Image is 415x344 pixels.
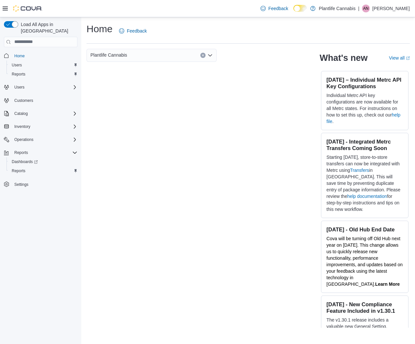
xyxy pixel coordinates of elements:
p: | [358,5,359,12]
a: help documentation [347,194,387,199]
button: Reports [12,149,31,157]
button: Users [12,83,27,91]
p: [PERSON_NAME] [372,5,410,12]
span: Operations [12,136,77,144]
span: Users [12,62,22,68]
span: Reports [9,70,77,78]
span: Reports [9,167,77,175]
span: Dashboards [9,158,77,166]
button: Operations [1,135,80,144]
h1: Home [87,22,113,35]
button: Reports [7,70,80,79]
span: Dashboards [12,159,38,164]
span: Feedback [127,28,147,34]
span: Home [12,52,77,60]
button: Settings [1,179,80,189]
h3: [DATE] - New Compliance Feature Included in v1.30.1 [327,301,403,314]
a: Dashboards [7,157,80,166]
span: Reports [14,150,28,155]
span: Users [9,61,77,69]
a: View allExternal link [389,55,410,61]
a: Feedback [258,2,291,15]
span: Customers [14,98,33,103]
input: Dark Mode [293,5,307,12]
button: Users [1,83,80,92]
span: Reports [12,149,77,157]
span: AN [363,5,369,12]
span: Settings [12,180,77,188]
h3: [DATE] - Old Hub End Date [327,226,403,233]
a: Transfers [350,168,369,173]
span: Settings [14,182,28,187]
button: Inventory [12,123,33,131]
button: Open list of options [207,53,213,58]
a: Settings [12,181,31,188]
a: Learn More [375,282,399,287]
button: Operations [12,136,36,144]
button: Catalog [12,110,30,117]
button: Reports [7,166,80,175]
button: Reports [1,148,80,157]
a: Customers [12,97,36,104]
span: Users [12,83,77,91]
button: Customers [1,96,80,105]
h3: [DATE] – Individual Metrc API Key Configurations [327,76,403,89]
button: Users [7,61,80,70]
span: Operations [14,137,33,142]
h3: [DATE] - Integrated Metrc Transfers Coming Soon [327,138,403,151]
img: Cova [13,5,42,12]
span: Feedback [268,5,288,12]
a: Users [9,61,24,69]
p: Individual Metrc API key configurations are now available for all Metrc states. For instructions ... [327,92,403,125]
nav: Complex example [4,48,77,206]
span: Catalog [14,111,28,116]
span: Home [14,53,25,59]
span: Load All Apps in [GEOGRAPHIC_DATA] [18,21,77,34]
button: Clear input [200,53,206,58]
h2: What's new [320,53,368,63]
span: Catalog [12,110,77,117]
button: Catalog [1,109,80,118]
svg: External link [406,56,410,60]
button: Home [1,51,80,61]
a: Reports [9,167,28,175]
a: Reports [9,70,28,78]
a: Home [12,52,27,60]
a: Feedback [116,24,149,37]
div: Aditya Nicolis [362,5,370,12]
p: Starting [DATE], store-to-store transfers can now be integrated with Metrc using in [GEOGRAPHIC_D... [327,154,403,213]
span: Cova will be turning off Old Hub next year on [DATE]. This change allows us to quickly release ne... [327,236,403,287]
span: Inventory [12,123,77,131]
span: Reports [12,168,25,173]
a: help file [327,112,400,124]
span: Plantlife Cannabis [90,51,127,59]
span: Reports [12,72,25,77]
span: Users [14,85,24,90]
span: Customers [12,96,77,104]
p: Plantlife Cannabis [319,5,355,12]
a: Dashboards [9,158,40,166]
button: Inventory [1,122,80,131]
span: Inventory [14,124,30,129]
